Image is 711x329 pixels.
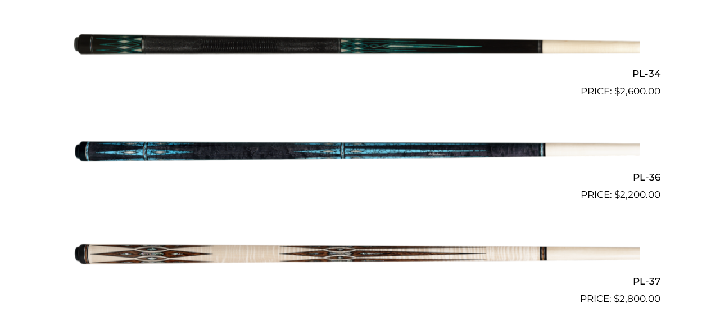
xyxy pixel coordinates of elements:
bdi: 2,200.00 [614,188,660,200]
a: PL-37 $2,800.00 [51,206,660,305]
h2: PL-34 [51,63,660,84]
span: $ [614,85,620,96]
a: PL-36 $2,200.00 [51,103,660,202]
bdi: 2,800.00 [614,292,660,304]
img: PL-37 [72,206,640,301]
h2: PL-37 [51,270,660,291]
img: PL-36 [72,103,640,197]
span: $ [614,292,619,304]
h2: PL-36 [51,166,660,187]
bdi: 2,600.00 [614,85,660,96]
span: $ [614,188,620,200]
